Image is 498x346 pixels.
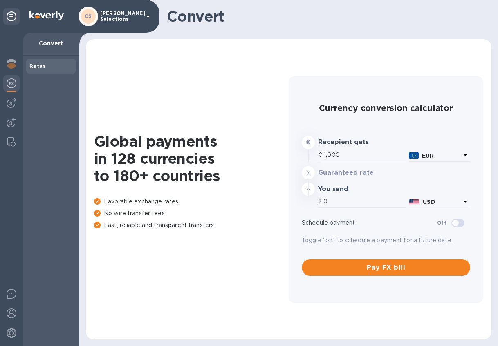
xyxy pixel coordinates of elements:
b: EUR [422,152,434,159]
button: Pay FX bill [302,259,470,276]
p: Fast, reliable and transparent transfers. [94,221,289,230]
b: USD [423,199,435,205]
h3: You send [318,185,386,193]
img: USD [409,199,420,205]
h1: Global payments in 128 currencies to 180+ countries [94,133,289,184]
b: Rates [29,63,46,69]
p: Toggle "on" to schedule a payment for a future date. [302,236,470,245]
b: Off [437,220,446,226]
p: [PERSON_NAME] Selections [100,11,141,22]
div: € [318,149,324,161]
div: Unpin categories [3,8,20,25]
p: Convert [29,39,73,47]
h3: Guaranteed rate [318,169,386,177]
div: $ [318,196,323,208]
input: Amount [323,196,406,208]
div: = [302,183,315,196]
h1: Convert [167,8,485,25]
h2: Currency conversion calculator [302,103,470,113]
b: CS [85,13,92,19]
span: Pay FX bill [308,263,464,272]
div: x [302,166,315,179]
p: Schedule payment [302,219,437,227]
h3: Recepient gets [318,138,386,146]
p: No wire transfer fees. [94,209,289,218]
p: Favorable exchange rates. [94,197,289,206]
img: Logo [29,11,64,20]
input: Amount [324,149,406,161]
img: Foreign exchange [7,78,16,88]
strong: € [306,139,310,145]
